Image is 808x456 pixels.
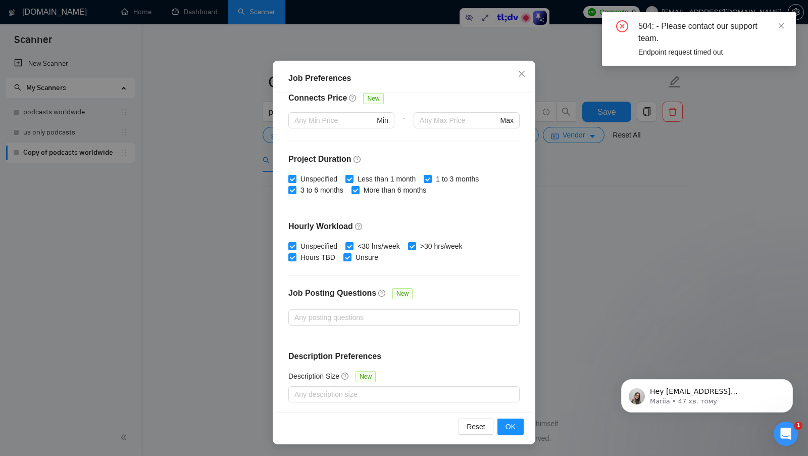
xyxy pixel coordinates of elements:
[508,61,535,88] button: Close
[518,70,526,78] span: close
[288,287,376,299] h4: Job Posting Questions
[420,115,498,126] input: Any Max Price
[353,241,404,252] span: <30 hrs/week
[353,155,362,163] span: question-circle
[356,371,376,382] span: New
[288,220,520,233] h4: Hourly Workload
[467,421,485,432] span: Reset
[794,422,802,430] span: 1
[288,92,347,104] h4: Connects Price
[638,47,784,58] div: Endpoint request timed out
[392,288,413,299] span: New
[353,173,420,185] span: Less than 1 month
[296,185,347,196] span: 3 to 6 months
[459,419,493,435] button: Reset
[638,20,784,44] div: 504: - Please contact our support team.
[778,22,785,29] span: close
[497,419,524,435] button: OK
[506,421,516,432] span: OK
[296,252,339,263] span: Hours TBD
[288,72,520,84] div: Job Preferences
[377,115,388,126] span: Min
[341,372,349,380] span: question-circle
[288,350,520,362] h4: Description Preferences
[500,115,514,126] span: Max
[616,20,628,32] span: close-circle
[296,173,341,185] span: Unspecified
[774,422,798,446] iframe: Intercom live chat
[355,222,363,231] span: question-circle
[288,371,339,382] h5: Description Size
[378,289,386,297] span: question-circle
[296,241,341,252] span: Unspecified
[394,112,414,141] div: -
[351,252,382,263] span: Unsure
[432,173,483,185] span: 1 to 3 months
[606,358,808,429] iframe: Intercom notifications повідомлення
[288,153,520,165] h4: Project Duration
[360,185,431,196] span: More than 6 months
[294,115,375,126] input: Any Min Price
[363,93,383,104] span: New
[349,94,357,102] span: question-circle
[416,241,467,252] span: >30 hrs/week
